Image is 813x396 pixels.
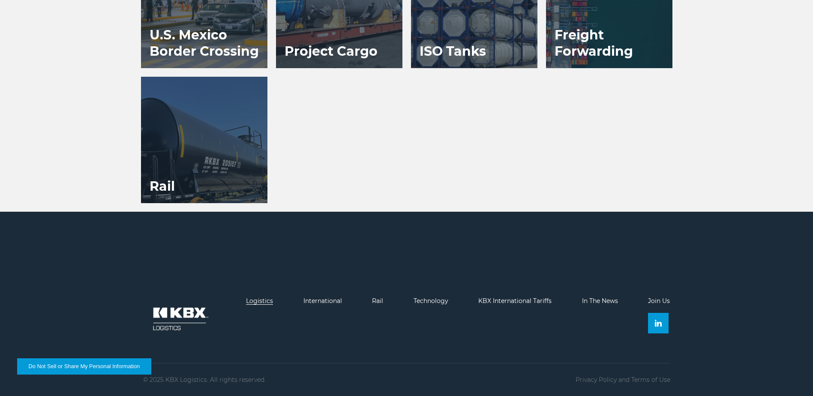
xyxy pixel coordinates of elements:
[276,35,386,68] h3: Project Cargo
[143,376,266,383] p: © 2025 KBX Logistics. All rights reserved.
[546,18,672,68] h3: Freight Forwarding
[582,297,618,305] a: In The News
[411,35,495,68] h3: ISO Tanks
[143,297,216,340] img: kbx logo
[655,320,662,327] img: Linkedin
[372,297,383,305] a: Rail
[303,297,342,305] a: International
[17,358,151,375] button: Do Not Sell or Share My Personal Information
[141,18,267,68] h3: U.S. Mexico Border Crossing
[414,297,448,305] a: Technology
[648,297,670,305] a: Join Us
[478,297,552,305] a: KBX International Tariffs
[631,376,670,384] a: Terms of Use
[576,376,617,384] a: Privacy Policy
[141,170,183,203] h3: Rail
[618,376,630,384] span: and
[246,297,273,305] a: Logistics
[141,77,267,203] a: Rail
